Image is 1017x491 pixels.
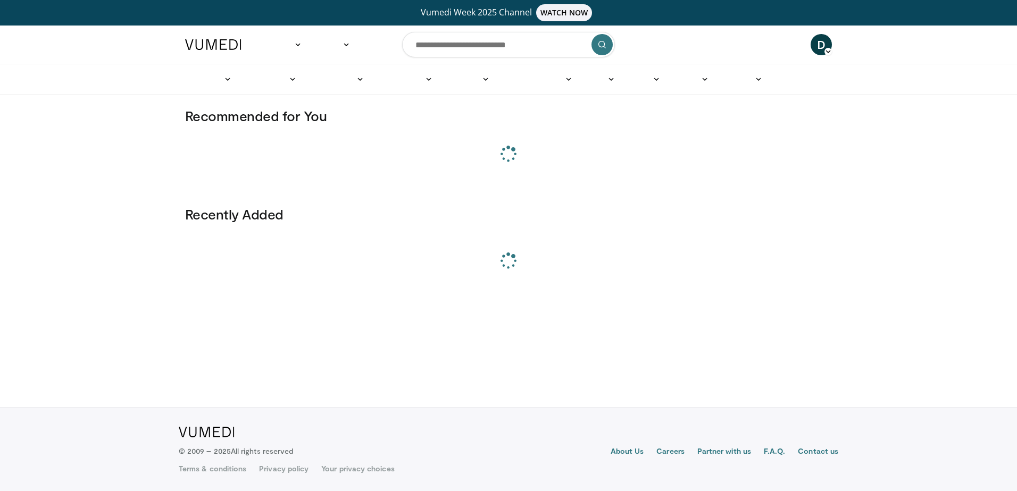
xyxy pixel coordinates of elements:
[439,69,496,90] a: Pediatrics
[187,4,830,21] a: Vumedi Week 2025 ChannelWATCH NOW
[697,446,751,459] a: Partner with us
[179,446,293,456] p: © 2009 – 2025
[370,69,439,90] a: Hand & Wrist
[760,34,804,55] a: Favorites
[764,446,785,459] a: F.A.Q.
[536,4,593,21] span: WATCH NOW
[496,69,579,90] a: Shoulder & Elbow
[248,34,308,55] a: Specialties
[621,69,667,90] a: Sports
[185,206,832,223] h3: Recently Added
[579,69,621,90] a: Spine
[185,107,832,124] h3: Recommended for You
[666,69,715,90] a: Trauma
[811,34,832,55] a: D
[259,463,309,474] a: Privacy policy
[231,446,293,455] span: All rights reserved
[303,69,371,90] a: Foot & Ankle
[179,427,235,437] img: VuMedi Logo
[321,463,394,474] a: Your privacy choices
[798,446,838,459] a: Contact us
[308,34,357,55] a: Browse
[179,463,246,474] a: Terms & conditions
[179,69,238,90] a: Hip Recon
[185,39,241,50] img: VuMedi Logo
[715,69,769,90] a: Business
[238,69,303,90] a: Knee Recon
[611,446,644,459] a: About Us
[402,32,615,57] input: Search topics, interventions
[656,446,685,459] a: Careers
